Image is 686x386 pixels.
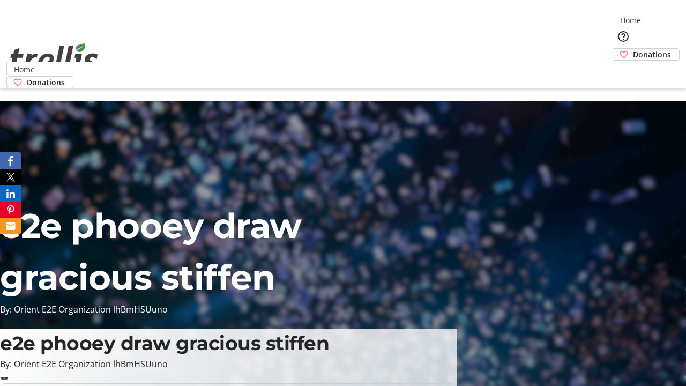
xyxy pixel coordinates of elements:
a: Home [613,14,647,26]
a: Home [7,64,41,75]
a: Donations [6,76,73,88]
span: Donations [27,77,65,88]
span: Home [620,14,641,26]
a: Donations [613,48,680,61]
span: Home [14,64,35,75]
button: Help [613,26,634,47]
img: Orient E2E Organization lhBmHSUuno's Logo [6,31,102,85]
span: Donations [633,49,671,60]
button: Cart [613,61,634,82]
